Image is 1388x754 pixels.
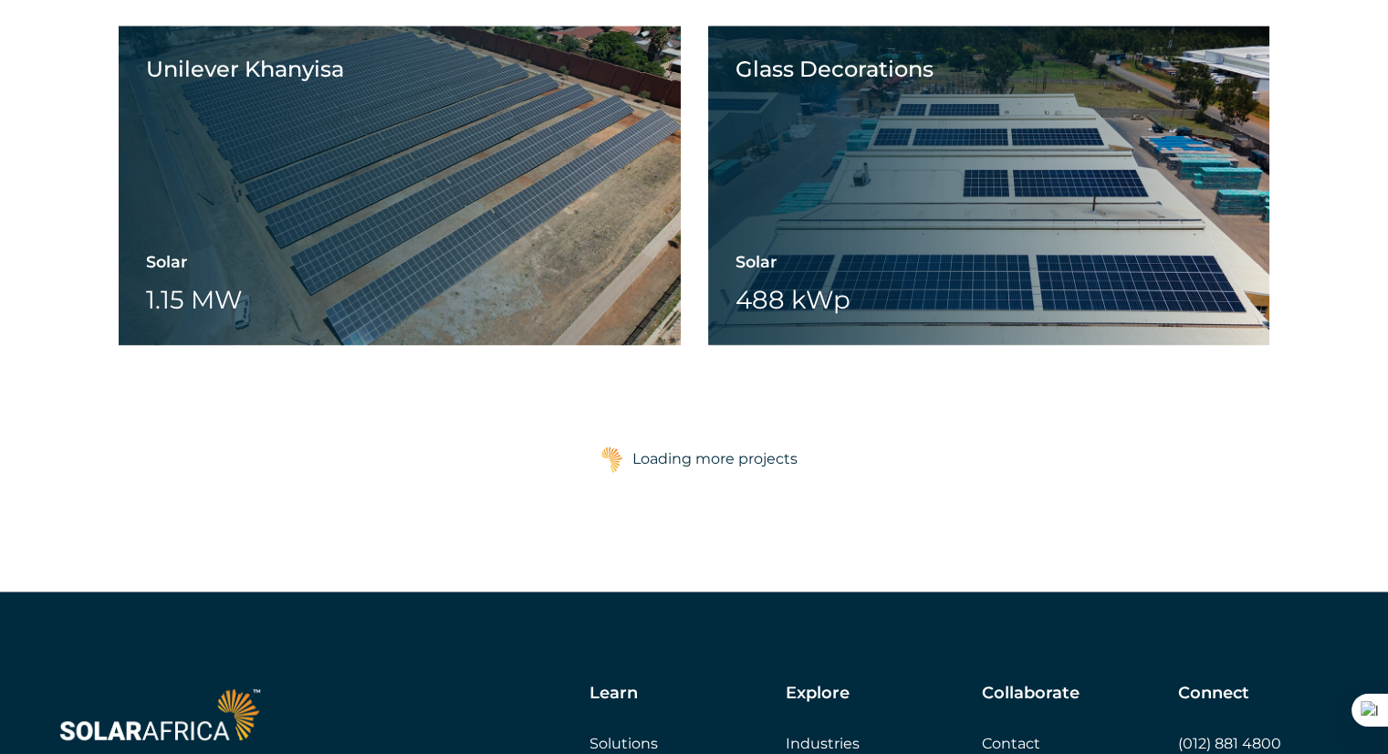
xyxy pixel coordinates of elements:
a: (012) 881 4800 [1178,734,1281,751]
h5: Collaborate [982,683,1080,703]
a: Solutions [590,734,658,751]
a: Industries [786,734,860,751]
h5: Connect [1178,683,1249,703]
div: Loading more projects [632,441,798,477]
a: Contact [982,734,1040,751]
h5: Explore [786,683,850,703]
h5: Learn [590,683,638,703]
img: Africa.png [600,445,623,473]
